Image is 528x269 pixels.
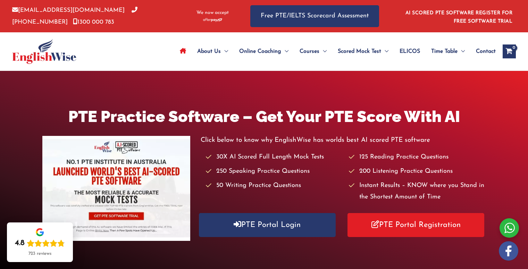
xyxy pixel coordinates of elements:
[294,39,332,64] a: CoursesMenu Toggle
[349,180,486,203] li: Instant Results – KNOW where you Stand in the Shortest Amount of Time
[12,39,76,64] img: cropped-ew-logo
[28,251,51,256] div: 723 reviews
[42,106,486,128] h1: PTE Practice Software – Get Your PTE Score With AI
[476,39,496,64] span: Contact
[281,39,288,64] span: Menu Toggle
[401,5,516,27] aside: Header Widget 1
[319,39,327,64] span: Menu Toggle
[503,44,516,58] a: View Shopping Cart, empty
[206,180,343,191] li: 50 Writing Practice Questions
[234,39,294,64] a: Online CoachingMenu Toggle
[338,39,381,64] span: Scored Mock Test
[300,39,319,64] span: Courses
[426,39,470,64] a: Time TableMenu Toggle
[221,39,228,64] span: Menu Toggle
[12,7,137,25] a: [PHONE_NUMBER]
[12,7,125,13] a: [EMAIL_ADDRESS][DOMAIN_NAME]
[349,166,486,177] li: 200 Listening Practice Questions
[199,213,336,237] a: PTE Portal Login
[196,9,229,16] span: We now accept
[347,213,484,237] a: PTE Portal Registration
[405,10,513,24] a: AI SCORED PTE SOFTWARE REGISTER FOR FREE SOFTWARE TRIAL
[431,39,458,64] span: Time Table
[206,152,343,163] li: 30X AI Scored Full Length Mock Tests
[239,39,281,64] span: Online Coaching
[42,136,190,241] img: pte-institute-main
[381,39,388,64] span: Menu Toggle
[15,238,65,248] div: Rating: 4.8 out of 5
[394,39,426,64] a: ELICOS
[73,19,114,25] a: 1300 000 783
[400,39,420,64] span: ELICOS
[201,134,486,146] p: Click below to know why EnglishWise has worlds best AI scored PTE software
[197,39,221,64] span: About Us
[470,39,496,64] a: Contact
[203,18,222,22] img: Afterpay-Logo
[499,241,518,261] img: white-facebook.png
[174,39,496,64] nav: Site Navigation: Main Menu
[15,238,25,248] div: 4.8
[250,5,379,27] a: Free PTE/IELTS Scorecard Assessment
[458,39,465,64] span: Menu Toggle
[349,152,486,163] li: 125 Reading Practice Questions
[192,39,234,64] a: About UsMenu Toggle
[332,39,394,64] a: Scored Mock TestMenu Toggle
[206,166,343,177] li: 250 Speaking Practice Questions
